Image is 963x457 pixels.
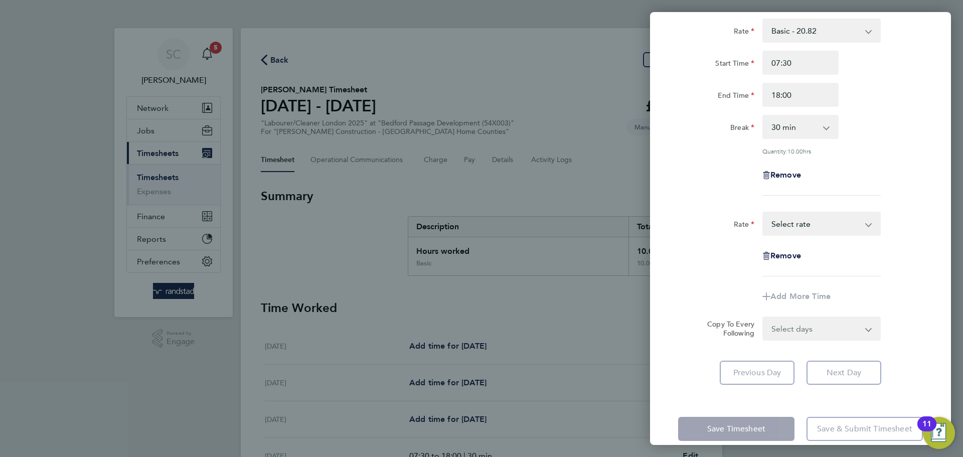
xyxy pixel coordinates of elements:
button: Remove [762,171,801,179]
button: Open Resource Center, 11 new notifications [923,417,955,449]
label: End Time [718,91,754,103]
div: 11 [922,424,931,437]
span: 10.00 [787,147,803,155]
input: E.g. 08:00 [762,51,839,75]
label: Start Time [715,59,754,71]
span: Remove [770,170,801,180]
label: Break [730,123,754,135]
label: Rate [734,220,754,232]
div: Quantity: hrs [762,147,881,155]
span: Remove [770,251,801,260]
input: E.g. 18:00 [762,83,839,107]
button: Remove [762,252,801,260]
label: Rate [734,27,754,39]
label: Copy To Every Following [699,320,754,338]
